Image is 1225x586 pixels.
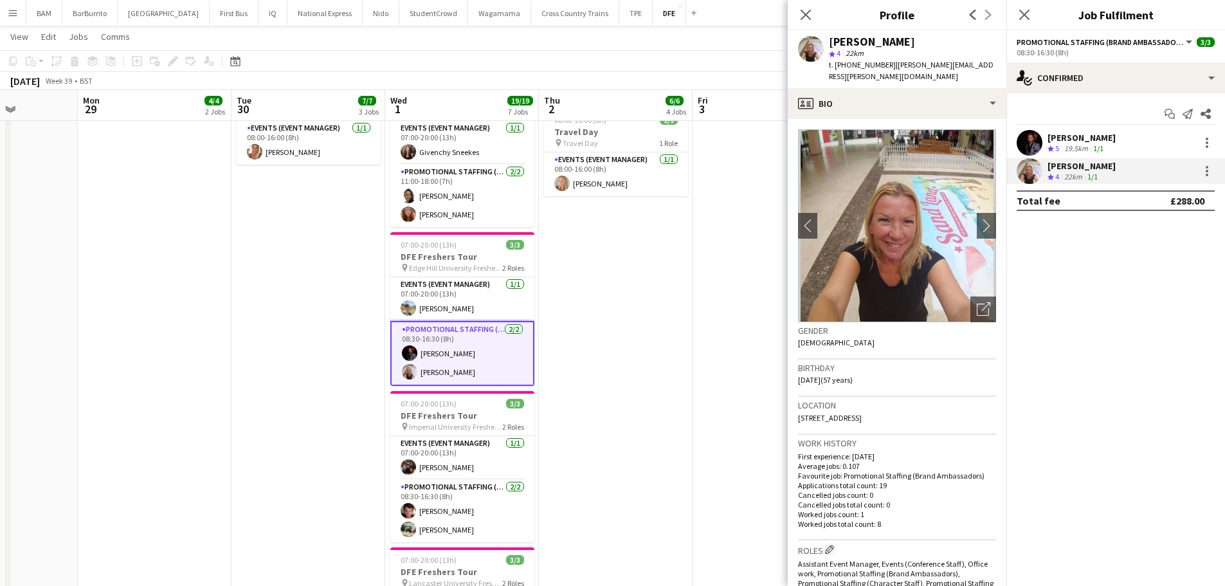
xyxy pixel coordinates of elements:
[1087,172,1098,181] app-skills-label: 1/1
[390,391,534,542] app-job-card: 07:00-20:00 (13h)3/3DFE Freshers Tour Imperial University Freshers Fair2 RolesEvents (Event Manag...
[1006,62,1225,93] div: Confirmed
[1197,37,1215,47] span: 3/3
[81,102,100,116] span: 29
[1055,172,1059,181] span: 4
[507,96,533,105] span: 19/19
[204,96,222,105] span: 4/4
[390,277,534,321] app-card-role: Events (Event Manager)1/107:00-20:00 (13h)[PERSON_NAME]
[798,500,996,509] p: Cancelled jobs total count: 0
[829,60,896,69] span: t. [PHONE_NUMBER]
[390,76,534,227] app-job-card: 07:00-20:00 (13h)3/3DFE Freshers Tour Buckinghamshire University Freshers Fair2 RolesEvents (Even...
[788,88,1006,119] div: Bio
[80,76,93,86] div: BST
[358,96,376,105] span: 7/7
[698,95,708,106] span: Fri
[205,107,225,116] div: 2 Jobs
[653,1,686,26] button: DFE
[390,121,534,165] app-card-role: Events (Event Manager)1/107:00-20:00 (13h)Givenchy Sneekes
[237,95,251,106] span: Tue
[1093,143,1103,153] app-skills-label: 1/1
[390,251,534,262] h3: DFE Freshers Tour
[798,452,996,461] p: First experience: [DATE]
[287,1,363,26] button: National Express
[390,566,534,578] h3: DFE Freshers Tour
[788,6,1006,23] h3: Profile
[502,263,524,273] span: 2 Roles
[1062,172,1085,183] div: 22km
[1055,143,1059,153] span: 5
[1017,37,1194,47] button: Promotional Staffing (Brand Ambassadors)
[829,60,994,81] span: | [PERSON_NAME][EMAIL_ADDRESS][PERSON_NAME][DOMAIN_NAME]
[798,325,996,336] h3: Gender
[666,107,686,116] div: 4 Jobs
[235,102,251,116] span: 30
[401,555,457,565] span: 07:00-20:00 (13h)
[837,48,840,58] span: 4
[1048,132,1116,143] div: [PERSON_NAME]
[36,28,61,45] a: Edit
[237,121,381,165] app-card-role: Events (Event Manager)1/108:00-16:00 (8h)[PERSON_NAME]
[1017,37,1184,47] span: Promotional Staffing (Brand Ambassadors)
[843,48,866,58] span: 22km
[401,399,457,408] span: 07:00-20:00 (13h)
[64,28,93,45] a: Jobs
[544,152,688,196] app-card-role: Events (Event Manager)1/108:00-16:00 (8h)[PERSON_NAME]
[619,1,653,26] button: TPE
[666,96,684,105] span: 6/6
[506,240,524,250] span: 3/3
[1062,143,1091,154] div: 19.5km
[468,1,531,26] button: Wagamama
[970,297,996,322] div: Open photos pop-in
[798,471,996,481] p: Favourite job: Promotional Staffing (Brand Ambassadors)
[798,481,996,490] p: Applications total count: 19
[696,102,708,116] span: 3
[798,543,996,556] h3: Roles
[83,95,100,106] span: Mon
[10,75,40,87] div: [DATE]
[1048,160,1116,172] div: [PERSON_NAME]
[798,509,996,519] p: Worked jobs count: 1
[10,31,28,42] span: View
[390,480,534,542] app-card-role: Promotional Staffing (Brand Ambassadors)2/208:30-16:30 (8h)[PERSON_NAME][PERSON_NAME]
[390,232,534,386] app-job-card: 07:00-20:00 (13h)3/3DFE Freshers Tour Edge Hill University Freshers Fair2 RolesEvents (Event Mana...
[798,413,862,423] span: [STREET_ADDRESS]
[798,129,996,322] img: Crew avatar or photo
[506,399,524,408] span: 3/3
[401,240,457,250] span: 07:00-20:00 (13h)
[798,399,996,411] h3: Location
[1006,6,1225,23] h3: Job Fulfilment
[409,422,502,432] span: Imperial University Freshers Fair
[69,31,88,42] span: Jobs
[798,362,996,374] h3: Birthday
[798,375,853,385] span: [DATE] (57 years)
[409,263,502,273] span: Edge Hill University Freshers Fair
[502,422,524,432] span: 2 Roles
[41,31,56,42] span: Edit
[390,410,534,421] h3: DFE Freshers Tour
[544,107,688,196] app-job-card: 08:00-16:00 (8h)1/1Travel Day Travel Day1 RoleEvents (Event Manager)1/108:00-16:00 (8h)[PERSON_NAME]
[390,165,534,227] app-card-role: Promotional Staffing (Brand Ambassadors)2/211:00-18:00 (7h)[PERSON_NAME][PERSON_NAME]
[508,107,532,116] div: 7 Jobs
[42,76,75,86] span: Week 39
[399,1,468,26] button: StudentCrowd
[659,138,678,148] span: 1 Role
[390,321,534,386] app-card-role: Promotional Staffing (Brand Ambassadors)2/208:30-16:30 (8h)[PERSON_NAME][PERSON_NAME]
[531,1,619,26] button: Cross Country Trains
[259,1,287,26] button: IQ
[544,126,688,138] h3: Travel Day
[798,490,996,500] p: Cancelled jobs count: 0
[390,436,534,480] app-card-role: Events (Event Manager)1/107:00-20:00 (13h)[PERSON_NAME]
[1170,194,1204,207] div: £288.00
[118,1,210,26] button: [GEOGRAPHIC_DATA]
[829,36,915,48] div: [PERSON_NAME]
[798,338,875,347] span: [DEMOGRAPHIC_DATA]
[563,138,598,148] span: Travel Day
[798,437,996,449] h3: Work history
[506,555,524,565] span: 3/3
[96,28,135,45] a: Comms
[1017,48,1215,57] div: 08:30-16:30 (8h)
[544,95,560,106] span: Thu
